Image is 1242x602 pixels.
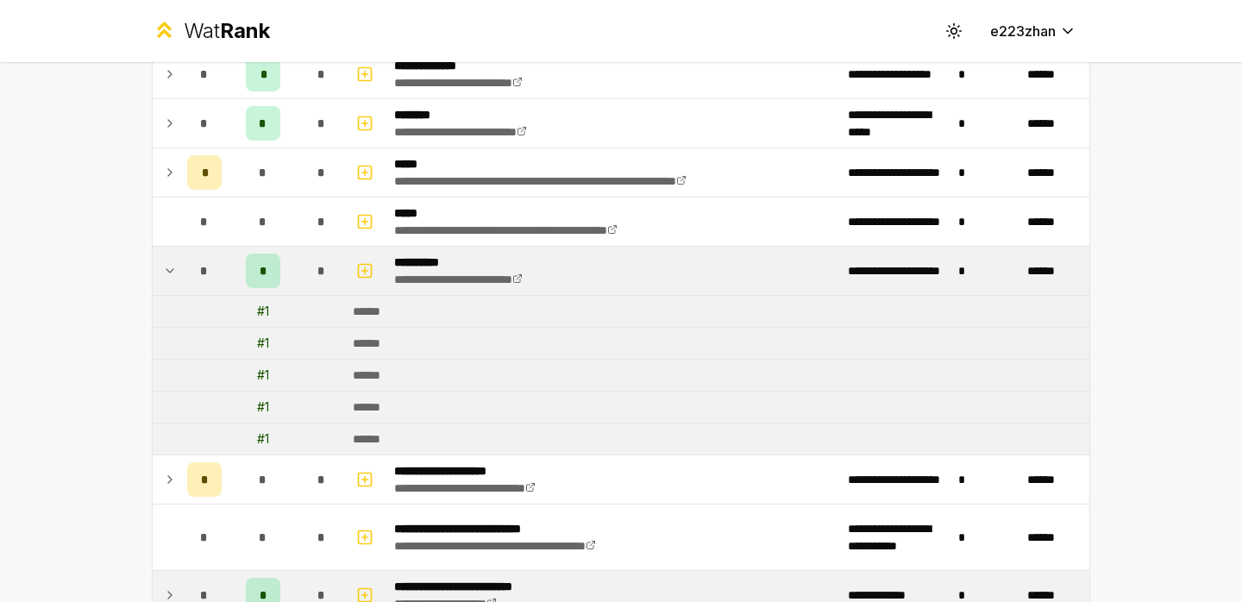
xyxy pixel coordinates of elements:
span: Rank [220,18,270,43]
div: # 1 [257,367,269,384]
div: # 1 [257,303,269,320]
a: WatRank [152,17,270,45]
div: Wat [184,17,270,45]
div: # 1 [257,335,269,352]
div: # 1 [257,398,269,416]
button: e223zhan [976,16,1090,47]
div: # 1 [257,430,269,448]
span: e223zhan [990,21,1056,41]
